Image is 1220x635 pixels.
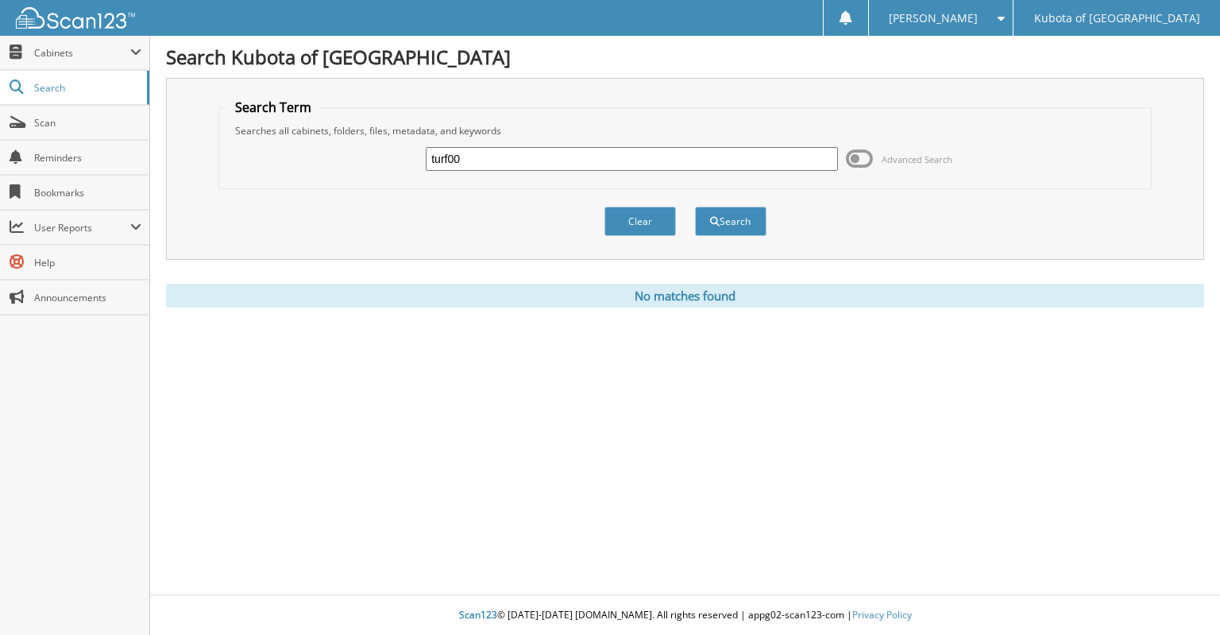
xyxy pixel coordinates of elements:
span: Help [34,256,141,269]
span: Scan123 [459,608,497,621]
img: scan123-logo-white.svg [16,7,135,29]
span: Kubota of [GEOGRAPHIC_DATA] [1034,14,1200,23]
a: Privacy Policy [852,608,912,621]
span: Scan [34,116,141,130]
span: [PERSON_NAME] [889,14,978,23]
span: Cabinets [34,46,130,60]
span: Advanced Search [882,153,952,165]
button: Search [695,207,766,236]
div: Searches all cabinets, folders, files, metadata, and keywords [227,124,1142,137]
div: No matches found [166,284,1204,308]
div: © [DATE]-[DATE] [DOMAIN_NAME]. All rights reserved | appg02-scan123-com | [150,596,1220,635]
button: Clear [604,207,676,236]
span: Search [34,81,139,95]
span: Bookmarks [34,186,141,199]
span: Reminders [34,151,141,165]
span: Announcements [34,291,141,304]
iframe: Chat Widget [1141,559,1220,635]
h1: Search Kubota of [GEOGRAPHIC_DATA] [166,44,1204,70]
legend: Search Term [227,99,319,116]
span: User Reports [34,221,130,234]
